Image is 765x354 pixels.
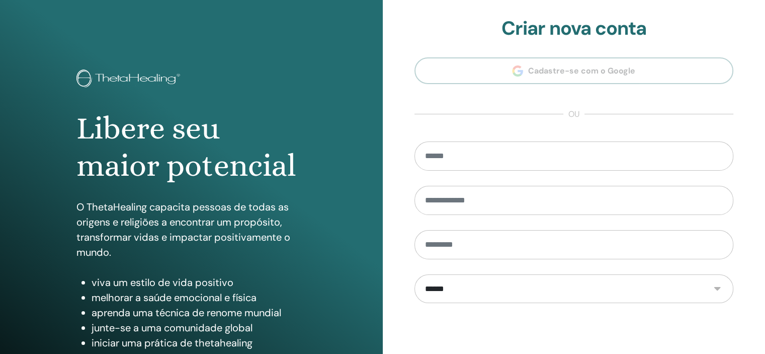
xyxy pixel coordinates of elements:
[92,291,257,304] font: melhorar a saúde emocional e física
[92,336,252,349] font: iniciar uma prática de thetahealing
[76,200,290,259] font: O ThetaHealing capacita pessoas de todas as origens e religiões a encontrar um propósito, transfo...
[92,276,233,289] font: viva um estilo de vida positivo
[92,321,252,334] font: junte-se a uma comunidade global
[92,306,281,319] font: aprenda uma técnica de renome mundial
[76,110,296,183] font: Libere seu maior potencial
[568,109,579,119] font: ou
[501,16,646,41] font: Criar nova conta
